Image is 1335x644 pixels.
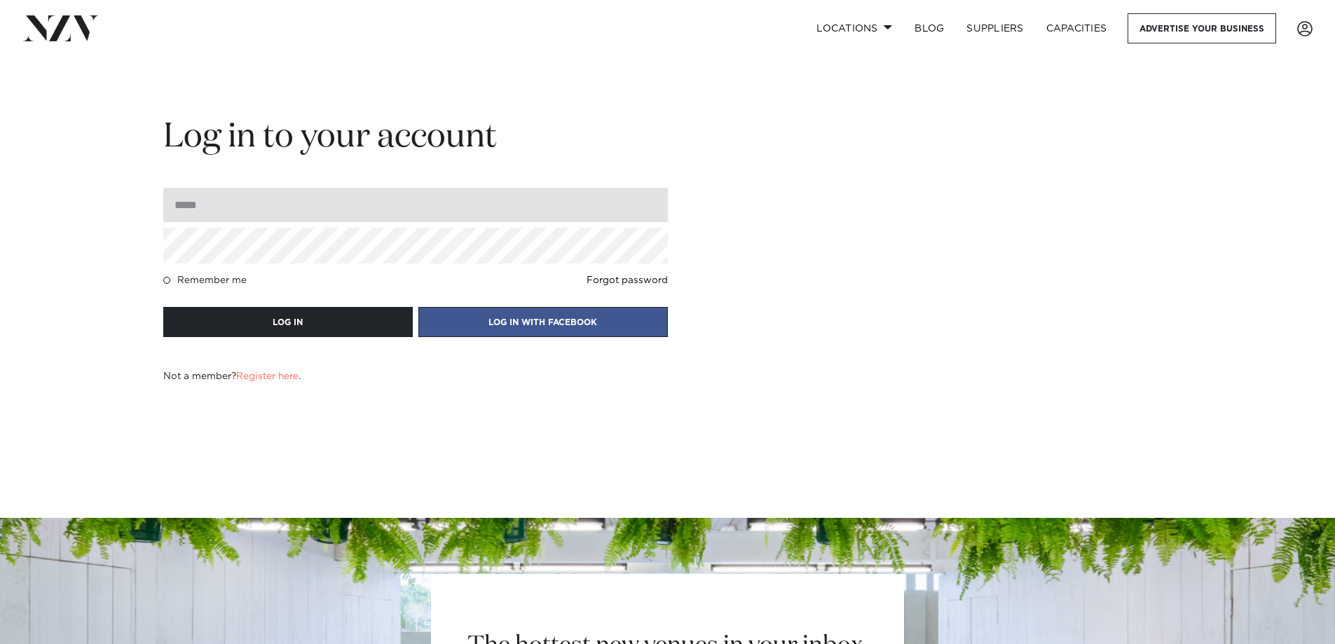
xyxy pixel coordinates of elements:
button: LOG IN [163,307,413,337]
a: Locations [805,13,903,43]
a: BLOG [903,13,955,43]
a: Forgot password [587,275,668,286]
h2: Log in to your account [163,116,668,160]
h4: Not a member? . [163,371,301,382]
a: SUPPLIERS [955,13,1034,43]
img: nzv-logo.png [22,15,99,41]
h4: Remember me [177,275,247,286]
a: Advertise your business [1128,13,1276,43]
a: Capacities [1035,13,1118,43]
a: LOG IN WITH FACEBOOK [418,307,668,337]
a: Register here [236,371,299,381]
